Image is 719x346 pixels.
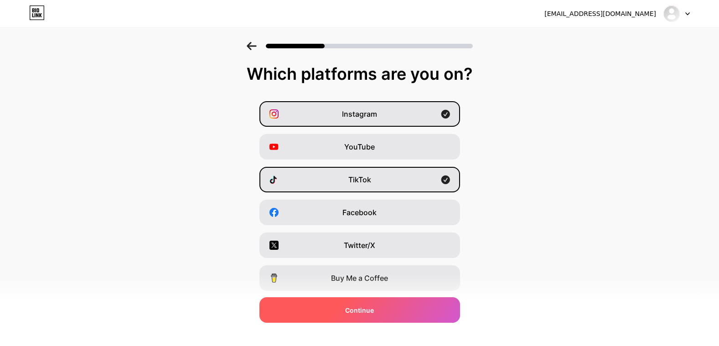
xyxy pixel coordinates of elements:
span: YouTube [344,141,375,152]
span: Facebook [342,207,377,218]
span: Buy Me a Coffee [331,273,388,284]
div: [EMAIL_ADDRESS][DOMAIN_NAME] [544,9,656,19]
span: Twitter/X [344,240,375,251]
img: ritamooremusic [663,5,680,22]
span: Continue [345,305,374,315]
div: Which platforms are you on? [9,65,710,83]
span: TikTok [348,174,371,185]
span: Instagram [342,108,377,119]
